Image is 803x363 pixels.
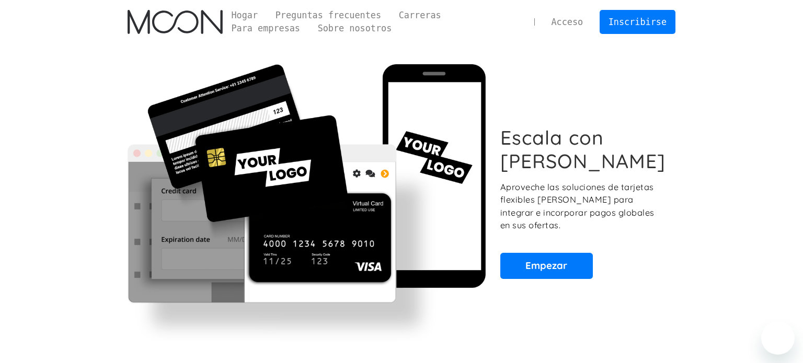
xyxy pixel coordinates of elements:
[128,10,222,34] img: Logotipo de la luna
[390,9,450,22] a: Carreras
[309,22,400,35] a: Sobre nosotros
[500,253,593,279] a: Empezar
[500,125,666,173] font: Escala con [PERSON_NAME]
[223,9,267,22] a: Hogar
[267,9,390,22] a: Preguntas frecuentes
[543,10,592,33] a: Acceso
[128,10,222,34] a: hogar
[500,182,655,231] font: Aproveche las soluciones de tarjetas flexibles [PERSON_NAME] para integrar e incorporar pagos glo...
[761,321,795,355] iframe: Botón para iniciar la ventana de mensajería
[551,17,583,27] font: Acceso
[231,10,258,20] font: Hogar
[318,23,392,33] font: Sobre nosotros
[276,10,381,20] font: Preguntas frecuentes
[609,17,667,27] font: Inscribirse
[525,259,567,272] font: Empezar
[223,22,309,35] a: Para empresas
[399,10,441,20] font: Carreras
[600,10,675,33] a: Inscribirse
[231,23,300,33] font: Para empresas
